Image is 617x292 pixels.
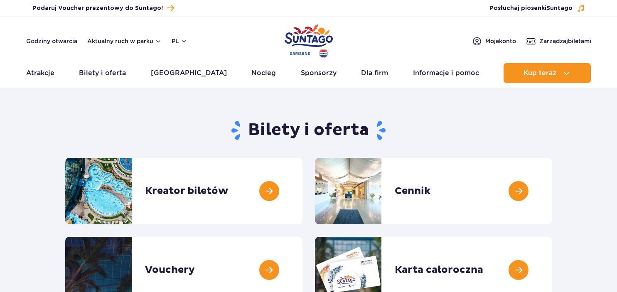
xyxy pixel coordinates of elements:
[172,37,187,45] button: pl
[539,37,591,45] span: Zarządzaj biletami
[251,63,276,83] a: Nocleg
[361,63,388,83] a: Dla firm
[489,4,585,12] button: Posłuchaj piosenkiSuntago
[301,63,337,83] a: Sponsorzy
[472,36,516,46] a: Mojekonto
[485,37,516,45] span: Moje konto
[26,63,54,83] a: Atrakcje
[504,63,591,83] button: Kup teraz
[65,120,552,141] h1: Bilety i oferta
[526,36,591,46] a: Zarządzajbiletami
[413,63,479,83] a: Informacje i pomoc
[546,5,573,11] span: Suntago
[524,69,556,77] span: Kup teraz
[32,2,174,14] a: Podaruj Voucher prezentowy do Suntago!
[79,63,126,83] a: Bilety i oferta
[87,38,162,44] button: Aktualny ruch w parku
[285,21,333,59] a: Park of Poland
[489,4,573,12] span: Posłuchaj piosenki
[32,4,163,12] span: Podaruj Voucher prezentowy do Suntago!
[151,63,227,83] a: [GEOGRAPHIC_DATA]
[26,37,77,45] a: Godziny otwarcia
